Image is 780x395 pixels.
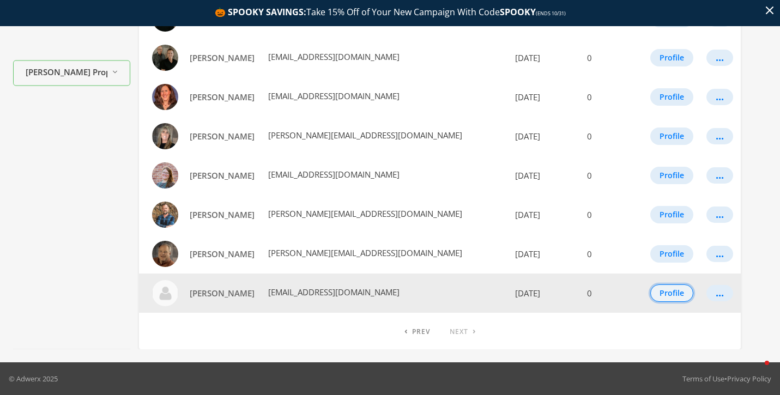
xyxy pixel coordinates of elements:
[650,206,693,223] button: Profile
[506,38,581,77] td: [DATE]
[183,244,262,264] a: [PERSON_NAME]
[706,246,733,262] button: ...
[183,283,262,303] a: [PERSON_NAME]
[650,245,693,263] button: Profile
[152,280,178,306] img: Steven Crow profile
[506,156,581,195] td: [DATE]
[706,285,733,301] button: ...
[716,214,724,215] div: ...
[183,48,262,68] a: [PERSON_NAME]
[190,170,255,181] span: [PERSON_NAME]
[183,87,262,107] a: [PERSON_NAME]
[716,57,724,58] div: ...
[473,325,476,336] span: ›
[682,373,771,384] div: •
[716,136,724,137] div: ...
[581,156,642,195] td: 0
[190,288,255,299] span: [PERSON_NAME]
[152,45,178,71] img: Edward Keyes profile
[682,374,724,384] a: Terms of Use
[183,205,262,225] a: [PERSON_NAME]
[706,128,733,144] button: ...
[581,38,642,77] td: 0
[581,117,642,156] td: 0
[743,358,769,384] iframe: Intercom live chat
[443,321,482,341] a: Next
[650,284,693,302] button: Profile
[190,209,255,220] span: [PERSON_NAME]
[581,234,642,274] td: 0
[706,167,733,184] button: ...
[650,49,693,66] button: Profile
[716,96,724,98] div: ...
[266,287,400,297] span: [EMAIL_ADDRESS][DOMAIN_NAME]
[190,52,255,63] span: [PERSON_NAME]
[190,248,255,259] span: [PERSON_NAME]
[152,84,178,110] img: Juli Morelock profile
[152,202,178,228] img: Loren Talley profile
[650,127,693,145] button: Profile
[266,169,400,180] span: [EMAIL_ADDRESS][DOMAIN_NAME]
[706,50,733,66] button: ...
[650,167,693,184] button: Profile
[9,373,58,384] p: © Adwerx 2025
[13,60,130,86] button: [PERSON_NAME] Properties
[398,321,482,341] nav: pagination
[716,293,724,294] div: ...
[650,88,693,106] button: Profile
[581,77,642,117] td: 0
[152,241,178,267] img: Stan Zuege profile
[26,65,107,78] span: [PERSON_NAME] Properties
[266,208,462,219] span: [PERSON_NAME][EMAIL_ADDRESS][DOMAIN_NAME]
[190,92,255,102] span: [PERSON_NAME]
[506,274,581,313] td: [DATE]
[183,166,262,186] a: [PERSON_NAME]
[266,90,400,101] span: [EMAIL_ADDRESS][DOMAIN_NAME]
[506,117,581,156] td: [DATE]
[581,274,642,313] td: 0
[727,374,771,384] a: Privacy Policy
[266,51,400,62] span: [EMAIL_ADDRESS][DOMAIN_NAME]
[266,247,462,258] span: [PERSON_NAME][EMAIL_ADDRESS][DOMAIN_NAME]
[266,130,462,141] span: [PERSON_NAME][EMAIL_ADDRESS][DOMAIN_NAME]
[506,77,581,117] td: [DATE]
[506,234,581,274] td: [DATE]
[581,195,642,234] td: 0
[706,206,733,223] button: ...
[152,162,178,189] img: Lauren Fredrickson profile
[716,175,724,176] div: ...
[506,195,581,234] td: [DATE]
[183,126,262,147] a: [PERSON_NAME]
[706,89,733,105] button: ...
[716,253,724,254] div: ...
[190,131,255,142] span: [PERSON_NAME]
[152,123,178,149] img: Kimberly Brown profile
